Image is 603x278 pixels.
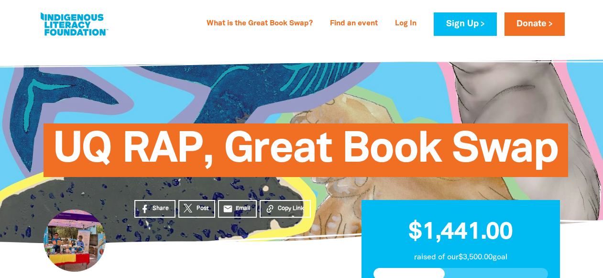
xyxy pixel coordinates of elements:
[373,252,548,263] p: raised of our $3,500.00 goal
[153,204,169,213] span: Share
[218,200,257,218] a: emailEmail
[236,204,250,213] span: Email
[197,204,208,213] span: Post
[324,16,384,32] a: Find an event
[278,204,304,213] span: Copy Link
[134,200,175,218] a: Share
[389,16,422,32] a: Log In
[260,200,311,218] button: Copy Link
[53,131,559,177] span: UQ RAP, Great Book Swap
[504,12,565,36] a: Donate
[178,200,215,218] a: Post
[434,12,496,36] a: Sign Up
[223,204,233,214] i: email
[408,222,513,244] span: $1,441.00
[201,16,318,32] a: What is the Great Book Swap?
